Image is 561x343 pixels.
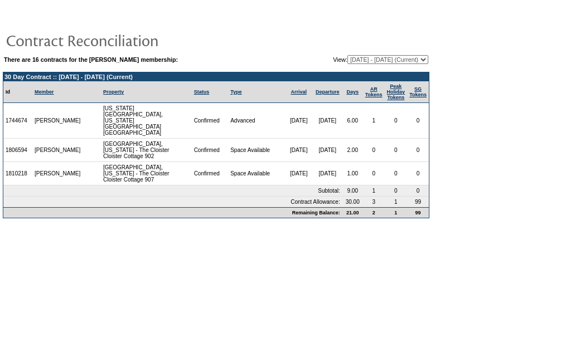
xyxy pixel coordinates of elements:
[407,185,429,197] td: 0
[385,162,408,185] td: 0
[278,55,428,64] td: View:
[3,81,32,103] td: Id
[407,139,429,162] td: 0
[342,197,363,207] td: 30.00
[385,103,408,139] td: 0
[3,197,342,207] td: Contract Allowance:
[313,162,342,185] td: [DATE]
[3,103,32,139] td: 1744674
[363,185,385,197] td: 1
[409,86,427,97] a: SGTokens
[385,139,408,162] td: 0
[407,103,429,139] td: 0
[342,162,363,185] td: 1.00
[228,139,284,162] td: Space Available
[284,162,312,185] td: [DATE]
[6,29,229,51] img: pgTtlContractReconciliation.gif
[32,139,83,162] td: [PERSON_NAME]
[342,185,363,197] td: 9.00
[407,207,429,218] td: 99
[387,84,405,100] a: Peak HolidayTokens
[3,162,32,185] td: 1810218
[385,207,408,218] td: 1
[192,103,229,139] td: Confirmed
[228,162,284,185] td: Space Available
[103,89,124,95] a: Property
[385,185,408,197] td: 0
[284,103,312,139] td: [DATE]
[346,89,359,95] a: Days
[3,72,429,81] td: 30 Day Contract :: [DATE] - [DATE] (Current)
[35,89,54,95] a: Member
[363,197,385,207] td: 3
[407,162,429,185] td: 0
[32,103,83,139] td: [PERSON_NAME]
[32,162,83,185] td: [PERSON_NAME]
[342,207,363,218] td: 21.00
[101,103,192,139] td: [US_STATE][GEOGRAPHIC_DATA], [US_STATE][GEOGRAPHIC_DATA] [GEOGRAPHIC_DATA]
[363,103,385,139] td: 1
[3,139,32,162] td: 1806594
[316,89,340,95] a: Departure
[101,139,192,162] td: [GEOGRAPHIC_DATA], [US_STATE] - The Cloister Cloister Cottage 902
[407,197,429,207] td: 99
[385,197,408,207] td: 1
[291,89,307,95] a: Arrival
[363,162,385,185] td: 0
[313,139,342,162] td: [DATE]
[192,139,229,162] td: Confirmed
[3,185,342,197] td: Subtotal:
[342,139,363,162] td: 2.00
[363,207,385,218] td: 2
[101,162,192,185] td: [GEOGRAPHIC_DATA], [US_STATE] - The Cloister Cloister Cottage 907
[4,56,178,63] b: There are 16 contracts for the [PERSON_NAME] membership:
[228,103,284,139] td: Advanced
[192,162,229,185] td: Confirmed
[313,103,342,139] td: [DATE]
[365,86,383,97] a: ARTokens
[194,89,210,95] a: Status
[230,89,241,95] a: Type
[284,139,312,162] td: [DATE]
[3,207,342,218] td: Remaining Balance:
[342,103,363,139] td: 6.00
[363,139,385,162] td: 0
